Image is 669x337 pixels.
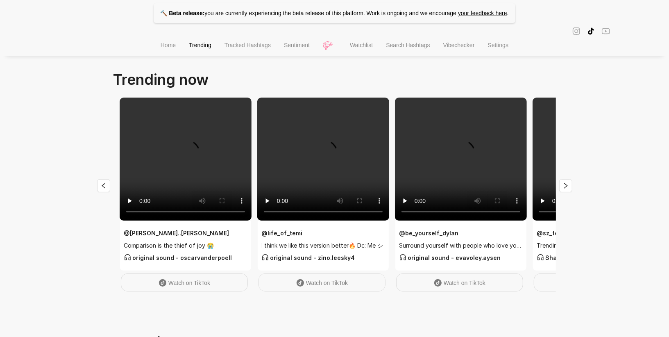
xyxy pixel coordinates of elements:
span: Trending Template 🔥 | [537,241,660,250]
strong: @ sz_template [537,230,579,237]
span: instagram [572,26,581,36]
span: customer-service [537,254,544,261]
a: Watch on TikTok [259,273,386,291]
span: Comparison is the thief of joy 😭 [124,241,247,250]
span: Surround yourself with people who love you for who you are 🫶🏻🥹 [PERSON_NAME] [399,241,522,250]
span: Search Hashtags [386,42,430,48]
span: I think we like this version better🔥 Dc: Me シ [262,241,385,250]
a: Watch on TikTok [534,273,661,291]
span: customer-service [124,254,131,261]
a: Watch on TikTok [121,273,248,291]
span: customer-service [262,254,269,261]
span: Trending now [113,71,209,89]
a: your feedback here [458,10,507,16]
strong: Shake It To The Max (FLY) (Remix) [537,254,645,261]
span: Tracked Hashtags [225,42,271,48]
p: you are currently experiencing the beta release of this platform. Work is ongoing and we encourage . [154,3,515,23]
strong: original sound - zino.leesky4 [262,254,355,261]
span: Vibechecker [443,42,475,48]
span: Watch on TikTok [168,280,210,286]
span: Trending [189,42,211,48]
span: customer-service [399,254,406,261]
span: Settings [488,42,509,48]
span: right [562,182,569,189]
strong: @ be_yourself_dylan [399,230,459,237]
strong: 🔨 Beta release: [160,10,204,16]
strong: @ life_of_temi [262,230,303,237]
span: Watchlist [350,42,373,48]
strong: original sound - oscarvanderpoell [124,254,232,261]
span: Watch on TikTok [444,280,485,286]
strong: original sound - evavoley.aysen [399,254,501,261]
span: Home [161,42,176,48]
strong: @ [PERSON_NAME]..[PERSON_NAME] [124,230,229,237]
span: left [100,182,107,189]
span: Sentiment [284,42,310,48]
a: Watch on TikTok [396,273,523,291]
span: Watch on TikTok [306,280,348,286]
span: youtube [602,26,610,36]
